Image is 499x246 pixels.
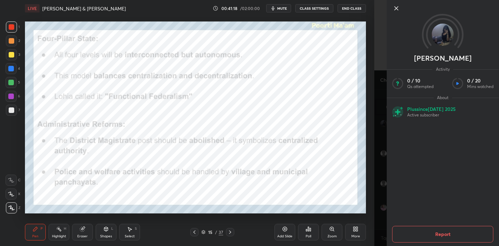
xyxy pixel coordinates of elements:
span: mute [277,6,287,11]
button: End Class [338,4,366,12]
p: Active subscriber [407,112,456,118]
p: 0 / 10 [407,78,434,84]
div: 6 [6,91,20,102]
div: Eraser [77,235,88,238]
img: 25e91962be794c07a4be057b8021ee69.jpg [432,24,454,46]
div: More [351,235,360,238]
div: Pen [32,235,38,238]
div: C [6,175,20,186]
div: Shapes [100,235,112,238]
div: 15 [207,230,214,234]
button: CLASS SETTINGS [295,4,333,12]
div: Highlight [52,235,66,238]
div: S [135,227,137,230]
div: 5 [6,77,20,88]
button: mute [266,4,291,12]
div: X [6,188,20,200]
div: Add Slide [277,235,292,238]
div: H [64,227,66,230]
div: 4 [6,63,20,74]
p: Mins watched [467,84,493,89]
button: Report [392,226,493,243]
div: P [41,227,43,230]
div: 1 [6,21,20,33]
div: Zoom [327,235,337,238]
h4: [PERSON_NAME] & [PERSON_NAME] [42,5,126,12]
span: About [434,95,452,100]
span: Activity [432,67,453,72]
div: Z [6,202,20,213]
div: Poll [306,235,311,238]
div: LIVE [25,4,40,12]
div: 2 [6,35,20,46]
p: Qs attempted [407,84,434,89]
div: / [215,230,217,234]
div: 7 [6,105,20,116]
div: L [111,227,113,230]
p: 0 / 20 [467,78,493,84]
div: 37 [219,229,223,235]
div: 3 [6,49,20,60]
p: Plus since [DATE] 2025 [407,106,456,112]
div: Select [125,235,135,238]
p: [PERSON_NAME] [414,55,472,61]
